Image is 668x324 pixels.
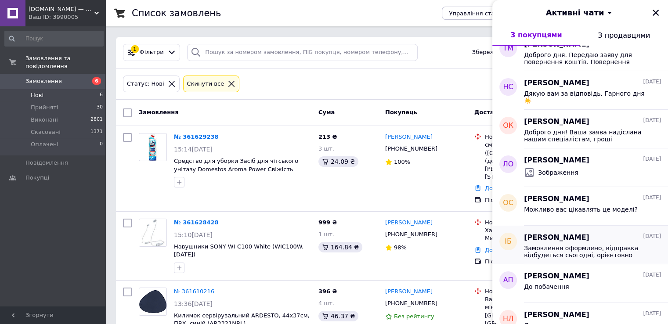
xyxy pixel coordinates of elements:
span: 4 шт. [318,300,334,306]
span: НС [503,82,513,92]
span: Виконані [31,116,58,124]
span: ІБ [505,237,512,247]
div: Нова Пошта [485,219,574,227]
span: 15:14[DATE] [174,146,213,153]
img: Фото товару [139,133,166,161]
button: ІБ[PERSON_NAME][DATE]Замовлення оформлено, відправка відбудеться сьогодні, орієнтовно завтра буде... [492,226,668,264]
button: НС[PERSON_NAME][DATE]Дякую вам за відповідь. Гарного дня☀️ [492,71,668,110]
span: Доброго дня. Передаю заяву для повернення коштів. Повернення відбудиться протягом 3-5 банківських... [524,51,649,65]
a: № 361610216 [174,288,214,295]
span: Збережені фільтри: [472,48,532,57]
button: Управління статусами [442,7,523,20]
span: Оплачені [31,140,58,148]
button: Активні чати [517,7,643,18]
span: Дякую вам за відповідь. Гарного дня☀️ [524,90,649,104]
span: 1 шт. [318,231,334,238]
span: Замовлення оформлено, відправка відбудеться сьогодні, орієнтовно завтра буде вже у вас. Доставка ... [524,245,649,259]
button: Закрити [650,7,661,18]
span: [PERSON_NAME] [524,78,589,88]
div: Ваш ID: 3990005 [29,13,105,21]
span: Можливо вас цікавлять це моделі? [524,206,638,213]
span: [DATE] [643,194,661,202]
a: Фото товару [139,219,167,247]
button: ОК[PERSON_NAME][DATE]Доброго дня! Ваша заява надіслана нашим спеціалістам, гроші повертаються у п... [492,110,668,148]
button: АП[PERSON_NAME][DATE]До побачення [492,264,668,303]
span: До побачення [524,283,569,290]
span: [DATE] [643,233,661,240]
div: 164.84 ₴ [318,242,362,252]
span: Cума [318,109,335,115]
span: [PERSON_NAME] [524,155,589,166]
span: Активні чати [545,7,604,18]
span: [PERSON_NAME] [524,271,589,281]
span: 30 [97,104,103,112]
span: 98% [394,244,407,251]
span: Фільтри [140,48,164,57]
span: [PERSON_NAME] [524,117,589,127]
a: Навушники SONY WI-C100 White (WIC100W.[DATE]) [174,243,303,258]
button: ТМ[PERSON_NAME][DATE]Доброго дня. Передаю заяву для повернення коштів. Повернення відбудиться про... [492,32,668,71]
button: ОС[PERSON_NAME][DATE]Можливо вас цікавлять це моделі? [492,187,668,226]
div: [PHONE_NUMBER] [383,229,439,240]
div: смт. Бабинці ([GEOGRAPHIC_DATA].), №1 (до 30 кг): вул. [PERSON_NAME][STREET_ADDRESS] [485,141,574,181]
span: [DATE] [643,310,661,317]
span: 15:10[DATE] [174,231,213,238]
input: Пошук за номером замовлення, ПІБ покупця, номером телефону, Email, номером накладної [187,44,418,61]
button: З покупцями [492,25,580,46]
span: 0 [100,140,103,148]
span: 999 ₴ [318,219,337,226]
div: Статус: Нові [125,79,166,89]
div: Нова Пошта [485,288,574,295]
span: 2801 [90,116,103,124]
span: 1371 [90,128,103,136]
input: Пошук [4,31,104,47]
span: Замовлення [139,109,178,115]
button: З продавцями [580,25,668,46]
a: Додати ЕН [485,185,517,191]
div: Післяплата [485,196,574,204]
a: № 361628428 [174,219,219,226]
span: ОС [503,198,513,208]
span: 100% [394,158,410,165]
span: [DATE] [643,271,661,279]
button: ЛО[PERSON_NAME][DATE]Зображення [492,148,668,187]
span: Управління статусами [449,10,516,17]
div: 24.09 ₴ [318,156,358,167]
img: Фото товару [139,219,166,246]
div: [PHONE_NUMBER] [383,143,439,155]
span: ЛО [503,159,514,169]
span: Покупець [385,109,417,115]
span: [PERSON_NAME] [524,310,589,320]
span: 13:36[DATE] [174,300,213,307]
span: Скасовані [31,128,61,136]
span: 6 [92,77,101,85]
div: Cкинути все [185,79,226,89]
span: [PERSON_NAME] [524,194,589,204]
div: Харків, №49 (до 30 кг): вул. Миру, 18 [485,227,574,242]
a: Додати ЕН [485,247,517,253]
span: Замовлення та повідомлення [25,54,105,70]
span: Повідомлення [25,159,68,167]
a: Фото товару [139,288,167,316]
span: Прийняті [31,104,58,112]
div: Післяплата [485,258,574,266]
span: Доставка та оплата [474,109,539,115]
a: Фото товару [139,133,167,161]
span: 6 [100,91,103,99]
span: Покупці [25,174,49,182]
a: № 361629238 [174,133,219,140]
a: [PERSON_NAME] [385,219,433,227]
span: Repka.UA — надійний інтернет-магазин [29,5,94,13]
div: 46.37 ₴ [318,311,358,321]
span: ОК [503,121,513,131]
span: АП [503,275,513,285]
h1: Список замовлень [132,8,221,18]
a: Средство для уборки Засіб для чітського унітазу Domestos Aroma Power Свіжість океану 700мл (87201... [174,158,298,180]
span: [DATE] [643,155,661,163]
span: Зображення [538,168,578,177]
span: Замовлення [25,77,62,85]
span: ТМ [503,43,513,54]
span: Без рейтингу [394,313,434,320]
span: 3 шт. [318,145,334,152]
